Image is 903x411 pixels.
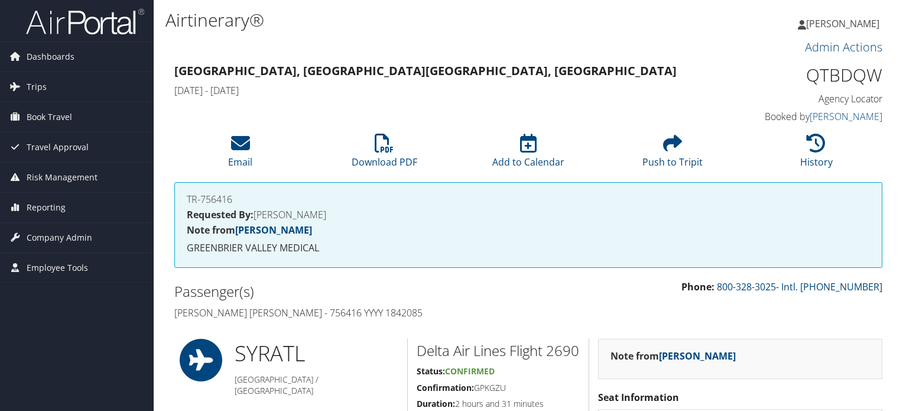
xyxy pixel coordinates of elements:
a: Download PDF [352,140,417,169]
h1: SYR ATL [235,339,398,368]
img: airportal-logo.png [26,8,144,35]
a: Add to Calendar [492,140,564,169]
strong: Status: [417,365,445,377]
h4: [DATE] - [DATE] [174,84,701,97]
strong: Confirmation: [417,382,474,393]
span: Dashboards [27,42,74,72]
a: [PERSON_NAME] [659,349,736,363]
a: Push to Tripit [642,140,703,169]
span: Employee Tools [27,253,88,283]
strong: Phone: [681,280,714,293]
a: [PERSON_NAME] [235,224,312,237]
h5: [GEOGRAPHIC_DATA] / [GEOGRAPHIC_DATA] [235,374,398,397]
span: Travel Approval [27,132,89,162]
span: Company Admin [27,223,92,253]
strong: Note from [187,224,312,237]
h4: TR-756416 [187,195,870,204]
strong: [GEOGRAPHIC_DATA], [GEOGRAPHIC_DATA] [GEOGRAPHIC_DATA], [GEOGRAPHIC_DATA] [174,63,677,79]
h4: Agency Locator [719,92,882,105]
h4: Booked by [719,110,882,123]
strong: Note from [610,349,736,363]
strong: Seat Information [598,391,679,404]
h4: [PERSON_NAME] [187,210,870,219]
h1: QTBDQW [719,63,882,88]
strong: Requested By: [187,208,254,221]
a: History [800,140,833,169]
strong: Duration: [417,398,455,409]
h1: Airtinerary® [165,8,649,33]
a: Email [228,140,252,169]
a: [PERSON_NAME] [810,110,882,123]
span: Trips [27,72,47,102]
span: Reporting [27,193,66,222]
h2: Delta Air Lines Flight 2690 [417,341,580,361]
h5: 2 hours and 31 minutes [417,398,580,410]
span: Risk Management [27,163,98,192]
p: GREENBRIER VALLEY MEDICAL [187,241,870,256]
a: [PERSON_NAME] [798,6,891,41]
h2: Passenger(s) [174,281,519,302]
h4: [PERSON_NAME] [PERSON_NAME] - 756416 YYYY 1842085 [174,306,519,319]
span: Book Travel [27,102,72,132]
h5: GPKGZU [417,382,580,394]
a: 800-328-3025- Intl. [PHONE_NUMBER] [717,280,882,293]
span: [PERSON_NAME] [806,17,879,30]
span: Confirmed [445,365,495,377]
a: Admin Actions [805,39,882,55]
